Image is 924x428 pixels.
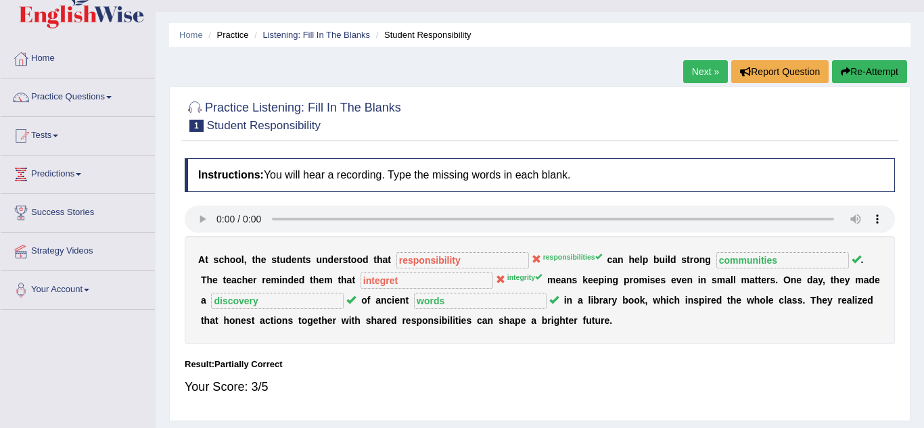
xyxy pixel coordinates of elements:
[839,275,845,285] b: e
[668,254,670,265] b: l
[371,315,377,326] b: h
[725,275,731,285] b: a
[761,275,766,285] b: e
[428,315,434,326] b: n
[731,275,733,285] b: l
[841,295,847,306] b: e
[285,254,292,265] b: d
[210,315,215,326] b: a
[185,358,895,371] div: Result:
[862,295,867,306] b: e
[266,275,271,285] b: e
[321,315,327,326] b: h
[671,275,676,285] b: e
[363,254,369,265] b: d
[634,295,640,306] b: o
[645,295,648,306] b: ,
[802,295,805,306] b: .
[373,254,377,265] b: t
[731,295,737,306] b: h
[766,275,770,285] b: r
[665,254,668,265] b: i
[681,254,687,265] b: s
[253,275,256,285] b: r
[847,295,852,306] b: a
[294,275,299,285] b: e
[864,275,869,285] b: a
[402,315,405,326] b: r
[439,315,442,326] b: i
[687,254,690,265] b: t
[741,275,749,285] b: m
[261,254,267,265] b: e
[565,315,569,326] b: t
[342,315,349,326] b: w
[699,254,706,265] b: n
[212,275,218,285] b: e
[411,315,417,326] b: s
[348,254,351,265] b: t
[857,295,862,306] b: z
[604,275,607,285] b: i
[578,295,583,306] b: a
[1,40,155,74] a: Home
[547,275,555,285] b: m
[509,315,515,326] b: a
[747,295,754,306] b: w
[347,275,352,285] b: a
[396,252,529,268] input: blank
[653,254,660,265] b: b
[277,254,280,265] b: t
[373,28,471,41] li: Student Responsibility
[628,295,634,306] b: o
[599,295,603,306] b: r
[507,273,542,281] sup: integrity
[313,275,319,285] b: h
[302,315,308,326] b: o
[628,254,634,265] b: h
[543,253,602,261] sup: responsibilities
[442,315,448,326] b: b
[607,275,613,285] b: n
[701,275,707,285] b: n
[307,315,313,326] b: g
[342,254,348,265] b: s
[387,295,392,306] b: c
[333,315,336,326] b: r
[324,275,332,285] b: m
[624,275,630,285] b: p
[796,275,802,285] b: e
[328,254,334,265] b: d
[316,254,322,265] b: u
[685,295,688,306] b: i
[319,275,324,285] b: e
[591,295,593,306] b: i
[1,233,155,266] a: Strategy Videos
[607,254,613,265] b: c
[223,275,227,285] b: t
[660,295,666,306] b: h
[271,254,277,265] b: s
[705,254,711,265] b: g
[542,315,548,326] b: b
[593,295,599,306] b: b
[215,315,218,326] b: t
[572,275,578,285] b: s
[206,275,212,285] b: h
[855,295,858,306] b: i
[551,315,554,326] b: i
[201,295,206,306] b: a
[352,315,355,326] b: t
[833,275,839,285] b: h
[699,295,705,306] b: p
[568,315,574,326] b: e
[338,275,341,285] b: t
[609,315,612,326] b: .
[1,78,155,112] a: Practice Questions
[434,315,439,326] b: s
[633,275,639,285] b: o
[547,315,551,326] b: r
[224,254,230,265] b: h
[297,254,303,265] b: n
[717,275,725,285] b: m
